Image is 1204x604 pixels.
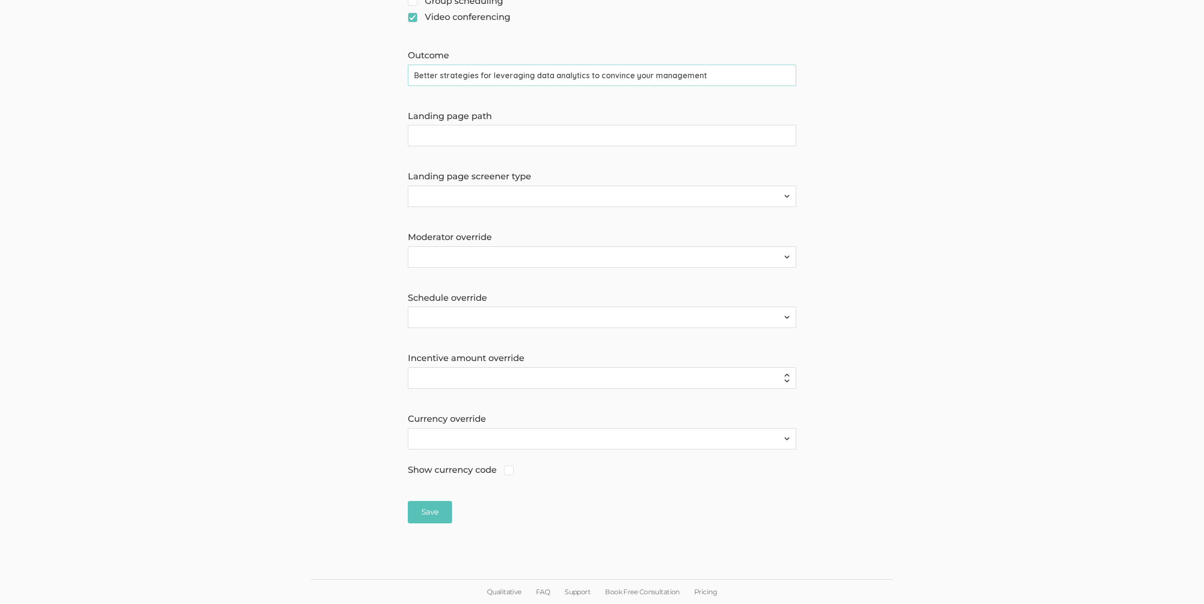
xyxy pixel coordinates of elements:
label: Outcome [408,50,796,62]
label: Incentive amount override [408,352,796,365]
span: Show currency code [408,464,514,477]
label: Moderator override [408,231,796,244]
label: Landing page path [408,110,796,123]
a: Pricing [687,580,724,604]
a: FAQ [529,580,557,604]
a: Qualitative [480,580,529,604]
span: Video conferencing [408,11,510,24]
a: Support [557,580,598,604]
label: Currency override [408,413,796,426]
label: Schedule override [408,292,796,305]
label: Landing page screener type [408,171,796,183]
input: Save [408,501,452,524]
iframe: Chat Widget [1155,557,1204,604]
a: Book Free Consultation [598,580,687,604]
